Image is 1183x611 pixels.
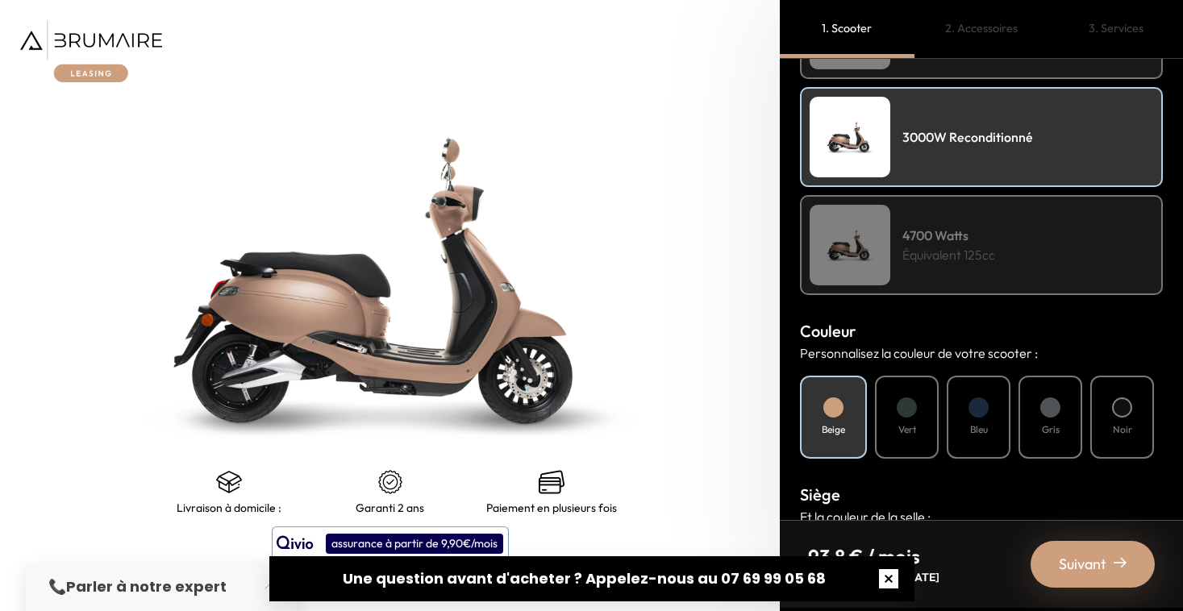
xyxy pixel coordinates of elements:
h3: Siège [800,483,1163,507]
h4: Beige [822,422,845,437]
h4: Noir [1113,422,1132,437]
button: assurance à partir de 9,90€/mois [272,526,509,560]
img: Brumaire Leasing [20,20,162,82]
img: shipping.png [216,469,242,495]
h4: Vert [898,422,916,437]
span: [DATE] [902,570,939,584]
img: credit-cards.png [539,469,564,495]
img: right-arrow-2.png [1114,556,1127,569]
h4: 4700 Watts [902,226,995,245]
p: Équivalent 125cc [902,245,995,264]
p: Et la couleur de la selle : [800,507,1163,526]
h4: 3000W Reconditionné [902,127,1033,147]
img: logo qivio [277,534,314,553]
h3: Couleur [800,319,1163,343]
p: Paiement en plusieurs fois [486,501,617,514]
h4: Gris [1042,422,1060,437]
p: Garanti 2 ans [356,501,424,514]
div: assurance à partir de 9,90€/mois [326,534,503,554]
p: 93,8 € / mois [808,543,939,569]
img: Scooter Leasing [810,205,890,285]
h4: Bleu [970,422,988,437]
span: Suivant [1059,553,1106,576]
img: certificat-de-garantie.png [377,469,403,495]
img: Scooter Leasing [810,97,890,177]
p: Personnalisez la couleur de votre scooter : [800,343,1163,363]
p: Livraison à domicile : [177,501,281,514]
